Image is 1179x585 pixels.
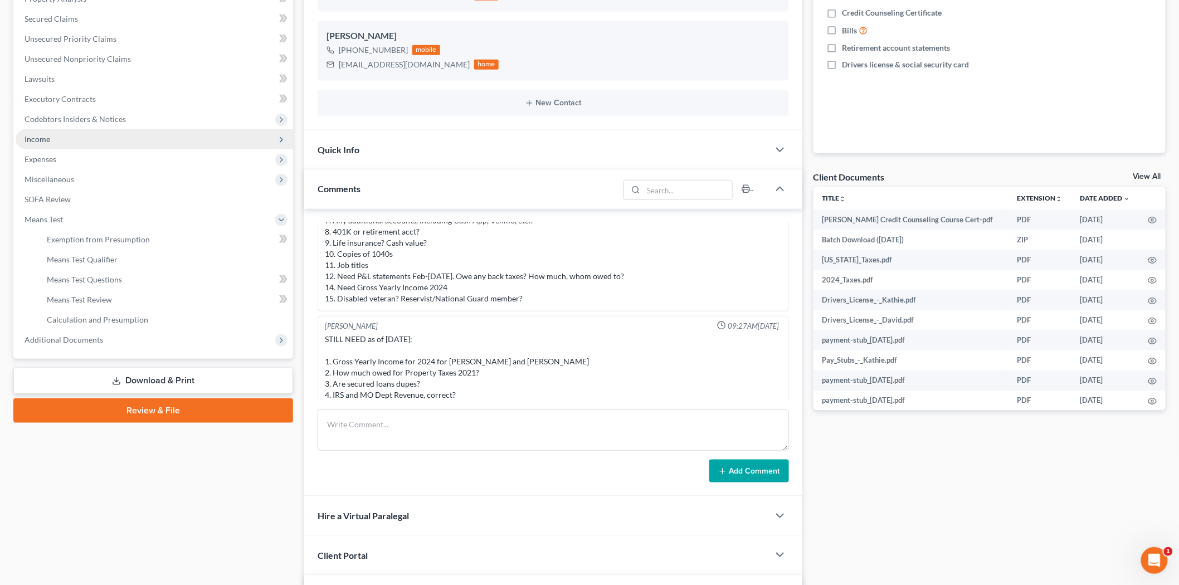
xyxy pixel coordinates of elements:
[813,290,1009,310] td: Drivers_License_-_Kathie.pdf
[47,255,118,264] span: Means Test Qualifier
[25,134,50,144] span: Income
[1008,330,1071,350] td: PDF
[813,391,1009,411] td: payment-stub_[DATE].pdf
[47,295,112,304] span: Means Test Review
[1008,391,1071,411] td: PDF
[16,9,293,29] a: Secured Claims
[25,74,55,84] span: Lawsuits
[16,69,293,89] a: Lawsuits
[38,310,293,330] a: Calculation and Presumption
[813,230,1009,250] td: Batch Download ([DATE])
[318,510,409,521] span: Hire a Virtual Paralegal
[842,25,858,36] span: Bills
[25,194,71,204] span: SOFA Review
[1008,350,1071,370] td: PDF
[1008,270,1071,290] td: PDF
[1071,270,1139,290] td: [DATE]
[25,34,116,43] span: Unsecured Priority Claims
[1008,230,1071,250] td: ZIP
[1008,209,1071,230] td: PDF
[25,94,96,104] span: Executory Contracts
[644,181,732,199] input: Search...
[339,45,408,56] div: [PHONE_NUMBER]
[1071,209,1139,230] td: [DATE]
[327,99,780,108] button: New Contact
[16,189,293,209] a: SOFA Review
[813,270,1009,290] td: 2024_Taxes.pdf
[1008,370,1071,391] td: PDF
[474,60,499,70] div: home
[1133,173,1161,181] a: View All
[1164,547,1173,556] span: 1
[813,250,1009,270] td: [US_STATE]_Taxes.pdf
[325,334,782,434] div: STILL NEED as of [DATE]: 1. Gross Yearly Income for 2024 for [PERSON_NAME] and [PERSON_NAME] 2. H...
[1071,310,1139,330] td: [DATE]
[25,14,78,23] span: Secured Claims
[38,270,293,290] a: Means Test Questions
[842,42,951,53] span: Retirement account statements
[25,174,74,184] span: Miscellaneous
[13,368,293,394] a: Download & Print
[38,230,293,250] a: Exemption from Presumption
[16,89,293,109] a: Executory Contracts
[16,49,293,69] a: Unsecured Nonpriority Claims
[728,321,779,331] span: 09:27AM[DATE]
[822,194,846,202] a: Titleunfold_more
[813,310,1009,330] td: Drivers_License_-_David.pdf
[813,209,1009,230] td: [PERSON_NAME] Credit Counseling Course Cert-pdf
[25,335,103,344] span: Additional Documents
[13,398,293,423] a: Review & File
[318,144,359,155] span: Quick Info
[412,45,440,55] div: mobile
[339,59,470,70] div: [EMAIL_ADDRESS][DOMAIN_NAME]
[318,183,360,194] span: Comments
[47,235,150,244] span: Exemption from Presumption
[813,370,1009,391] td: payment-stub_[DATE].pdf
[840,196,846,202] i: unfold_more
[47,275,122,284] span: Means Test Questions
[1055,196,1062,202] i: unfold_more
[327,30,780,43] div: [PERSON_NAME]
[813,171,885,183] div: Client Documents
[25,154,56,164] span: Expenses
[25,54,131,64] span: Unsecured Nonpriority Claims
[1017,194,1062,202] a: Extensionunfold_more
[1080,194,1130,202] a: Date Added expand_more
[1008,290,1071,310] td: PDF
[1141,547,1168,574] iframe: Intercom live chat
[1071,370,1139,391] td: [DATE]
[38,250,293,270] a: Means Test Qualifier
[318,550,368,560] span: Client Portal
[842,59,969,70] span: Drivers license & social security card
[47,315,148,324] span: Calculation and Presumption
[38,290,293,310] a: Means Test Review
[1008,310,1071,330] td: PDF
[1008,250,1071,270] td: PDF
[1071,250,1139,270] td: [DATE]
[325,321,378,331] div: [PERSON_NAME]
[813,330,1009,350] td: payment-stub_[DATE].pdf
[16,29,293,49] a: Unsecured Priority Claims
[1071,230,1139,250] td: [DATE]
[1071,290,1139,310] td: [DATE]
[1071,330,1139,350] td: [DATE]
[709,460,789,483] button: Add Comment
[813,350,1009,370] td: Pay_Stubs_-_Kathie.pdf
[25,214,63,224] span: Means Test
[842,7,942,18] span: Credit Counseling Certificate
[1071,350,1139,370] td: [DATE]
[1123,196,1130,202] i: expand_more
[25,114,126,124] span: Codebtors Insiders & Notices
[1071,391,1139,411] td: [DATE]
